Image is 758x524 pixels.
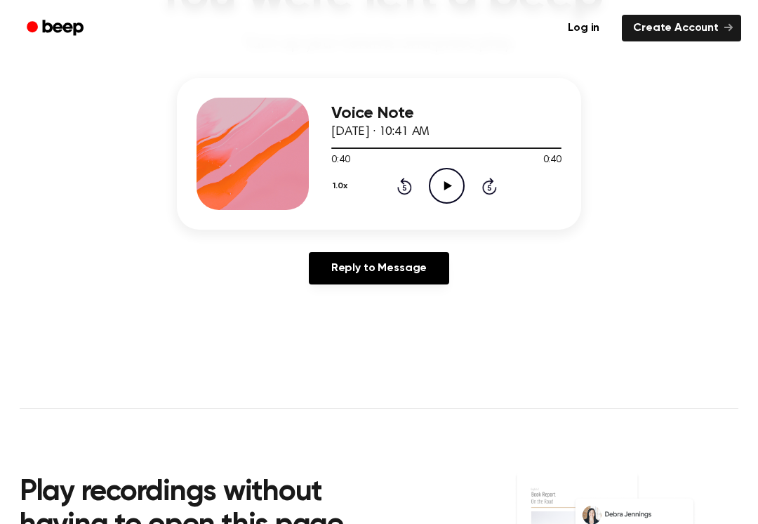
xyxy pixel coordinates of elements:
[331,104,561,123] h3: Voice Note
[622,15,741,41] a: Create Account
[17,15,96,42] a: Beep
[309,252,449,284] a: Reply to Message
[554,12,613,44] a: Log in
[331,153,350,168] span: 0:40
[331,126,430,138] span: [DATE] · 10:41 AM
[331,174,352,198] button: 1.0x
[543,153,561,168] span: 0:40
